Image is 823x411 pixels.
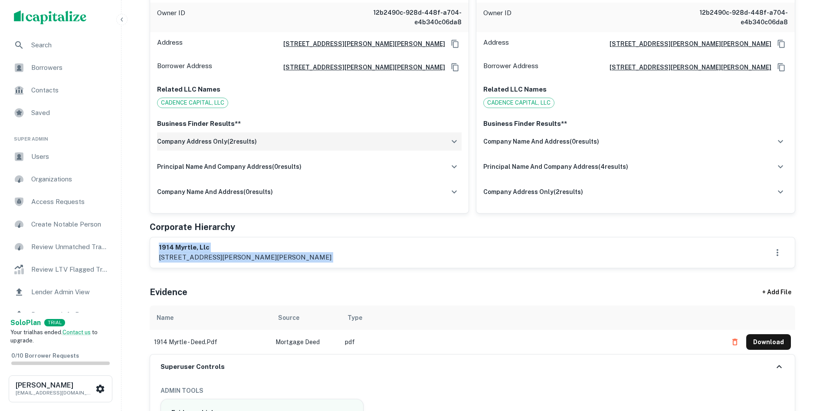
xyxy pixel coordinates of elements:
p: Business Finder Results** [157,118,462,129]
a: SoloPlan [10,318,41,328]
p: Owner ID [157,8,185,27]
button: Copy Address [449,37,462,50]
a: Contact us [62,329,91,335]
span: Access Requests [31,197,109,207]
p: [EMAIL_ADDRESS][DOMAIN_NAME] [16,389,94,397]
button: [PERSON_NAME][EMAIL_ADDRESS][DOMAIN_NAME] [9,375,112,402]
a: Saved [7,102,114,123]
a: [STREET_ADDRESS][PERSON_NAME][PERSON_NAME] [276,62,445,72]
td: 1914 myrtle - deed.pdf [150,330,271,354]
button: Delete file [727,335,743,349]
h6: principal name and company address ( 0 results) [157,162,302,171]
span: Contacts [31,85,109,95]
a: Search [7,35,114,56]
span: Search [31,40,109,50]
img: capitalize-logo.png [14,10,87,24]
h6: 12b2490c-928d-448f-a704-e4b340c06da8 [357,8,462,27]
h6: 1914 myrtle, llc [159,243,331,253]
a: Organizations [7,169,114,190]
p: Address [157,37,183,50]
span: Review LTV Flagged Transactions [31,264,109,275]
div: + Add File [747,285,807,300]
p: Business Finder Results** [483,118,788,129]
span: Review Unmatched Transactions [31,242,109,252]
p: Owner ID [483,8,512,27]
h6: principal name and company address ( 4 results) [483,162,628,171]
h5: Corporate Hierarchy [150,220,235,233]
h6: company name and address ( 0 results) [157,187,273,197]
p: Related LLC Names [157,84,462,95]
td: pdf [341,330,723,354]
th: Type [341,306,723,330]
iframe: Chat Widget [780,342,823,383]
p: Address [483,37,509,50]
a: Contacts [7,80,114,101]
h6: company name and address ( 0 results) [483,137,599,146]
a: Users [7,146,114,167]
span: CADENCE CAPITAL, LLC [157,99,228,107]
th: Name [150,306,271,330]
p: Related LLC Names [483,84,788,95]
a: [STREET_ADDRESS][PERSON_NAME][PERSON_NAME] [603,39,771,49]
a: Borrower Info Requests [7,304,114,325]
div: Type [348,312,362,323]
div: scrollable content [150,306,795,354]
span: Lender Admin View [31,287,109,297]
span: Your trial has ended. to upgrade. [10,329,98,344]
h6: company address only ( 2 results) [483,187,583,197]
p: Borrower Address [157,61,212,74]
td: Mortgage Deed [271,330,341,354]
button: Copy Address [775,61,788,74]
h6: company address only ( 2 results) [157,137,257,146]
p: Borrower Address [483,61,538,74]
span: Borrowers [31,62,109,73]
span: Organizations [31,174,109,184]
a: [STREET_ADDRESS][PERSON_NAME][PERSON_NAME] [603,62,771,72]
span: 0 / 10 Borrower Requests [11,352,79,359]
th: Source [271,306,341,330]
h6: 12b2490c-928d-448f-a704-e4b340c06da8 [684,8,788,27]
a: Review LTV Flagged Transactions [7,259,114,280]
a: Access Requests [7,191,114,212]
div: Name [157,312,174,323]
p: [STREET_ADDRESS][PERSON_NAME][PERSON_NAME] [159,252,331,263]
button: Download [746,334,791,350]
div: TRIAL [44,319,65,326]
div: Source [278,312,299,323]
strong: Solo Plan [10,319,41,327]
span: Users [31,151,109,162]
a: Lender Admin View [7,282,114,302]
a: [STREET_ADDRESS][PERSON_NAME][PERSON_NAME] [276,39,445,49]
a: Create Notable Person [7,214,114,235]
h6: Superuser Controls [161,362,225,372]
span: Saved [31,108,109,118]
button: Copy Address [449,61,462,74]
span: Borrower Info Requests [31,309,109,320]
span: CADENCE CAPITAL, LLC [484,99,554,107]
h6: ADMIN TOOLS [161,386,784,395]
a: Borrowers [7,57,114,78]
button: Copy Address [775,37,788,50]
li: Super Admin [7,125,114,146]
a: Review Unmatched Transactions [7,237,114,257]
h6: [PERSON_NAME] [16,382,94,389]
h5: Evidence [150,286,187,299]
span: Create Notable Person [31,219,109,230]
